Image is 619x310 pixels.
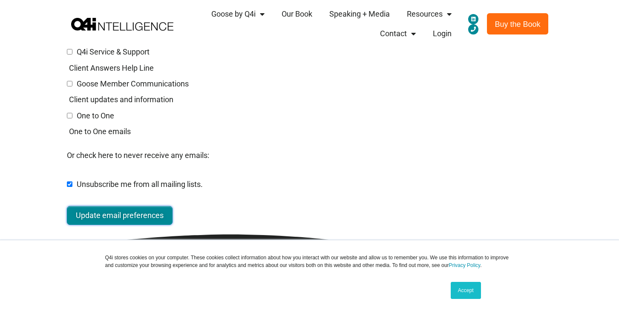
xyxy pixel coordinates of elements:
[67,141,553,170] p: Or check here to never receive any emails:
[77,111,114,120] span: One to One
[67,91,553,109] p: Client updates and information
[428,204,619,310] iframe: Chat Widget
[71,18,173,31] img: Q4 Intelligence
[67,59,553,77] p: Client Answers Help Line
[321,4,398,24] a: Speaking + Media
[273,4,321,24] a: Our Book
[398,4,460,24] a: Resources
[77,47,150,56] span: Q4i Service & Support
[371,24,424,43] a: Contact
[495,20,540,29] span: Buy the Book
[424,24,460,43] a: Login
[203,4,273,24] a: Goose by Q4i
[67,181,72,187] input: Unsubscribe me from all mailing lists.
[77,180,203,189] span: Unsubscribe me from all mailing lists.
[487,13,548,34] a: Buy the Book
[77,79,189,88] span: Goose Member Communications
[67,206,173,225] input: Update email preferences
[105,249,514,274] p: Q4i stores cookies on your computer. These cookies collect information about how you interact wit...
[173,4,461,43] nav: Main menu
[67,123,553,141] p: One to One emails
